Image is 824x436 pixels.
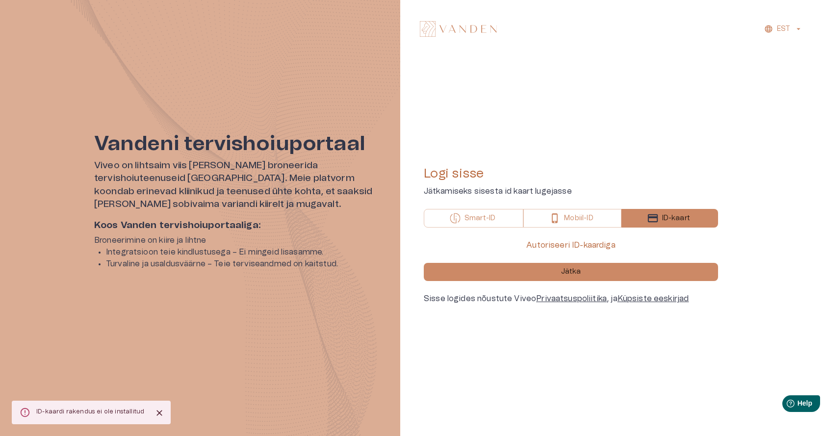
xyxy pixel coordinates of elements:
p: Smart-ID [464,213,495,224]
a: Küpsiste eeskirjad [618,295,689,303]
button: ID-kaart [621,209,718,228]
button: Mobiil-ID [523,209,621,228]
div: ID-kaardi rakendus ei ole installitud [36,404,144,421]
p: Jätkamiseks sisesta id kaart lugejasse [424,185,718,197]
p: ID-kaart [662,213,690,224]
p: Autoriseeri ID-kaardiga [526,239,615,251]
img: Vanden logo [420,21,497,37]
iframe: Help widget launcher [747,391,824,419]
a: Privaatsuspoliitika [536,295,607,303]
h4: Logi sisse [424,166,718,181]
p: Jätka [561,267,581,277]
button: Jätka [424,263,718,281]
p: EST [777,24,790,34]
button: Smart-ID [424,209,523,228]
p: Mobiil-ID [564,213,593,224]
button: Close [152,406,167,420]
button: EST [763,22,804,36]
div: Sisse logides nõustute Viveo , ja [424,293,718,305]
